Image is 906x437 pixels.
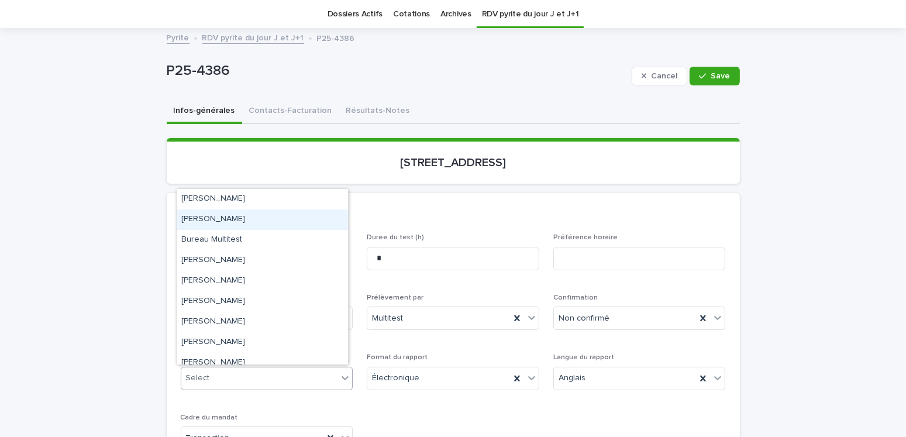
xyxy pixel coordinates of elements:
[393,1,430,28] a: Cotations
[440,1,471,28] a: Archives
[651,72,677,80] span: Cancel
[711,72,731,80] span: Save
[553,354,614,361] span: Langue du rapport
[177,312,348,332] div: Krystel Segura
[559,372,585,384] span: Anglais
[181,414,238,421] span: Cadre du mandat
[177,332,348,353] div: Mélanie Mathieu
[186,372,215,384] div: Select...
[317,31,355,44] p: P25-4386
[177,189,348,209] div: Amilie Mainville
[367,234,424,241] span: Duree du test (h)
[167,30,190,44] a: Pyrite
[553,234,618,241] span: Préférence horaire
[181,156,726,170] p: [STREET_ADDRESS]
[690,67,739,85] button: Save
[177,353,348,373] div: Nadège Tollari
[632,67,688,85] button: Cancel
[482,1,579,28] a: RDV pyrite du jour J et J+1
[339,99,417,124] button: Résultats-Notes
[328,1,383,28] a: Dossiers Actifs
[202,30,304,44] a: RDV pyrite du jour J et J+1
[372,312,403,325] span: Multitest
[367,354,428,361] span: Format du rapport
[372,372,419,384] span: Électronique
[177,291,348,312] div: Karolane Demers
[177,250,348,271] div: Gabriel Robillard Bourbonnais
[367,294,423,301] span: Prélèvement par
[167,99,242,124] button: Infos-générales
[177,209,348,230] div: Antoine Lévesque
[177,271,348,291] div: Isabelle David
[553,294,598,301] span: Confirmation
[559,312,609,325] span: Non confirmé
[242,99,339,124] button: Contacts-Facturation
[167,63,627,80] p: P25-4386
[177,230,348,250] div: Bureau Multitest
